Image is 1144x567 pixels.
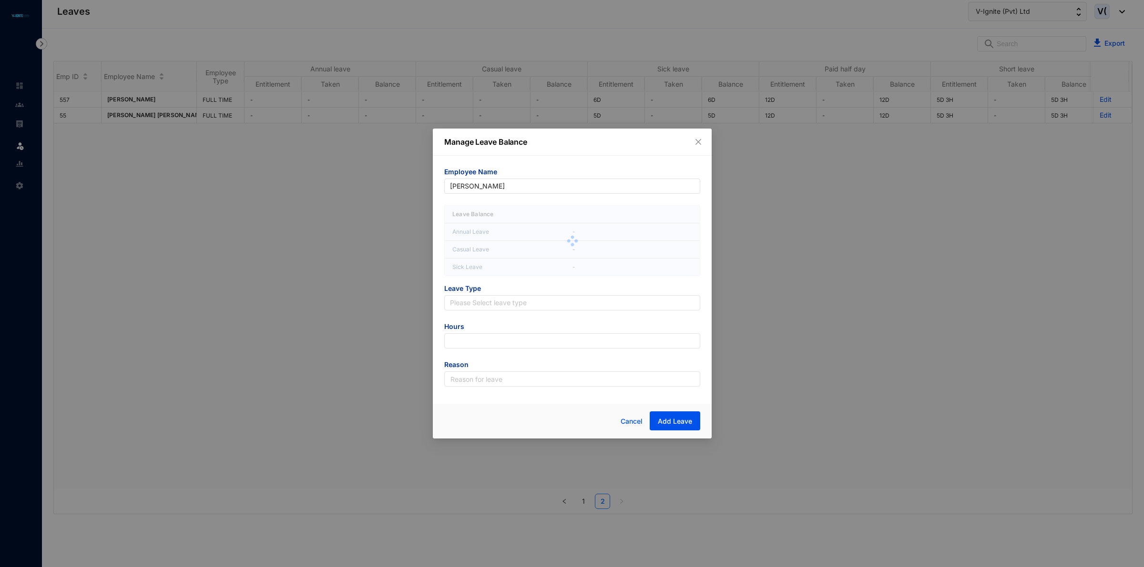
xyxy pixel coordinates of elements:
span: Employee Name [444,167,700,179]
span: Add Leave [657,417,692,426]
span: Rakshana Kumar [450,179,695,193]
span: Leave Type [444,284,700,295]
span: Reason [444,360,700,371]
p: Manage Leave Balance [444,136,700,148]
button: Close [693,137,704,147]
span: Cancel [620,416,642,427]
span: close [695,138,702,146]
input: Reason for leave [444,371,700,387]
button: Cancel [613,412,649,431]
button: Add Leave [649,411,700,430]
span: Hours [444,322,700,333]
